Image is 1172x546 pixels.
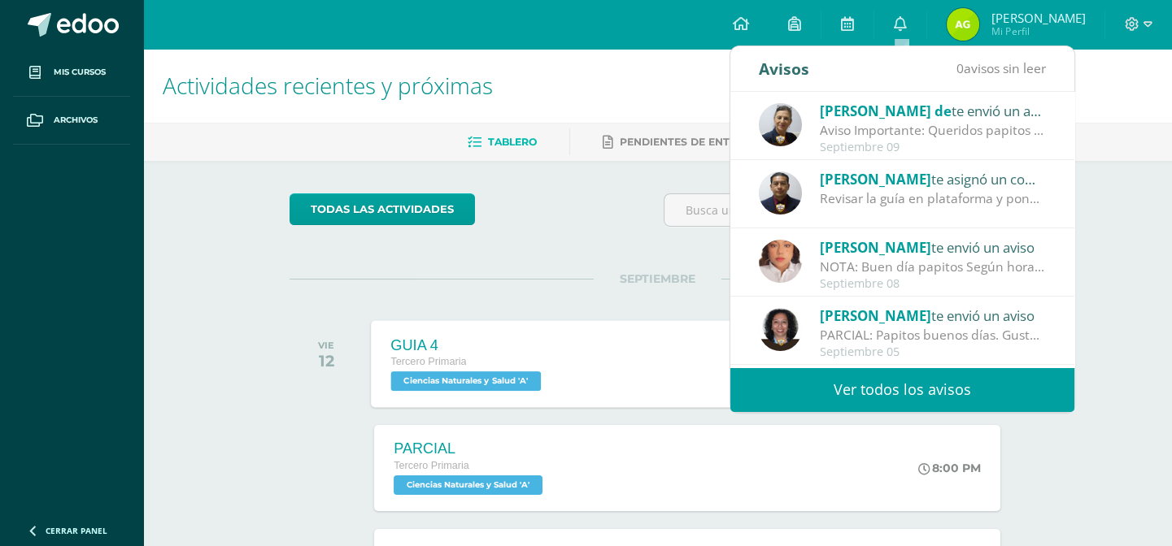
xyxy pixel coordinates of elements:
div: Septiembre 09 [820,141,1046,154]
span: [PERSON_NAME] [820,238,931,257]
span: Ciencias Naturales y Salud 'A' [391,371,542,391]
div: Septiembre 08 [820,277,1046,291]
span: Tercero Primaria [391,356,467,367]
span: Mi Perfil [991,24,1085,38]
div: 12 [318,351,334,370]
span: Archivos [54,114,98,127]
span: Ciencias Naturales y Salud 'A' [394,475,542,495]
span: [PERSON_NAME] [820,170,931,188]
span: [PERSON_NAME] [991,10,1085,26]
div: Revisar la guía en plataforma y ponerse al día, enviar las capturas de pantalla de lo que realizo... [820,189,1046,208]
div: PARCIAL [394,440,547,457]
a: Archivos [13,97,130,145]
img: 7f81f4ba5cc2156d4da63f1ddbdbb887.png [947,8,979,41]
span: SEPTIEMBRE [594,271,721,286]
input: Busca una actividad próxima aquí... [664,194,1025,226]
span: Tablero [488,136,537,148]
span: Tercero Primaria [394,460,468,471]
img: e68d219a534587513e5f5ff35cf77afa.png [759,308,802,351]
span: [PERSON_NAME] de [820,102,952,120]
img: 63b025e05e2674fa2c4b68c162dd1c4e.png [759,171,802,214]
a: todas las Actividades [290,193,475,225]
a: Ver todos los avisos [730,367,1074,412]
a: Mis cursos [13,49,130,97]
div: Aviso Importante: Queridos papitos por este medio les saludo cordialmente. El motivo de la presen... [820,121,1046,140]
span: Pendientes de entrega [620,136,759,148]
img: 36ab2693be6db1ea5862f9bc6368e731.png [759,240,802,283]
div: te envió un aviso [820,100,1046,121]
div: te envió un aviso [820,236,1046,258]
div: te asignó un comentario en 'Guía 5' para 'Computación /Robotica' [820,168,1046,189]
div: NOTA: Buen día papitos Según horario de clases estaremos realizando parcial de KAQCHIKEL el día m... [820,258,1046,276]
span: Mis cursos [54,66,106,79]
div: te envió un aviso [820,305,1046,326]
div: VIE [318,340,334,351]
span: avisos sin leer [956,59,1046,77]
div: 8:00 PM [918,461,981,475]
span: Cerrar panel [46,525,107,536]
span: 0 [956,59,964,77]
div: PARCIAL: Papitos buenos días. Gusto de saludarlos. Les comento que el día lunes 8 de septiembre r... [820,326,1046,344]
div: Avisos [759,46,809,91]
img: 67f0ede88ef848e2db85819136c0f493.png [759,103,802,146]
div: Septiembre 05 [820,345,1046,359]
span: Actividades recientes y próximas [163,70,493,101]
a: Tablero [468,129,537,155]
span: [PERSON_NAME] [820,306,931,325]
a: Pendientes de entrega [603,129,759,155]
div: GUIA 4 [391,336,546,353]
